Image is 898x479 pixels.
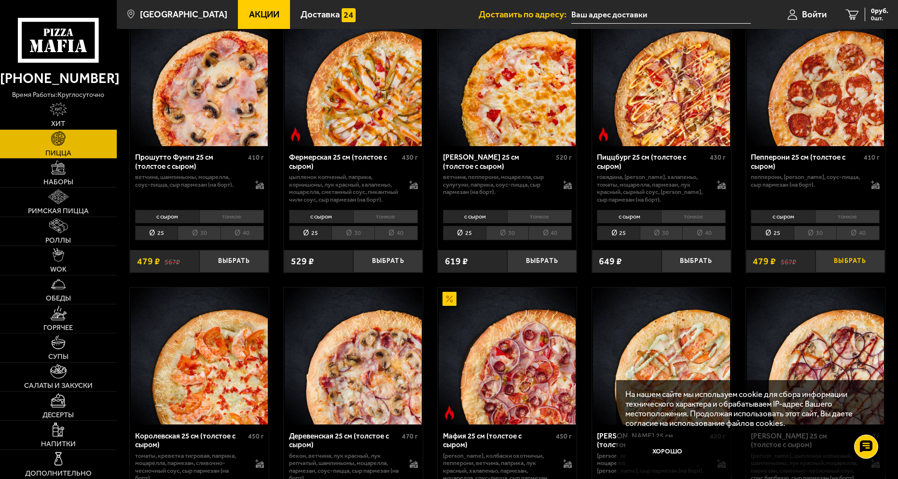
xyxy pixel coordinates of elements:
[289,432,400,450] div: Деревенская 25 см (толстое с сыром)
[597,210,661,223] li: с сыром
[871,8,888,14] span: 0 руб.
[836,226,880,241] li: 40
[439,9,576,146] img: Прошутто Формаджио 25 см (толстое с сыром)
[439,287,576,424] img: Мафия 25 см (толстое с сыром)
[438,287,577,424] a: АкционныйОстрое блюдоМафия 25 см (толстое с сыром)
[746,9,885,146] a: АкционныйПепперони 25 см (толстое с сыром)
[285,287,422,424] img: Деревенская 25 см (толстое с сыром)
[48,353,69,360] span: Супы
[507,210,572,223] li: тонкое
[28,207,89,215] span: Римская пицца
[284,9,423,146] a: Острое блюдоФермерская 25 см (толстое с сыром)
[402,153,418,162] span: 430 г
[593,9,730,146] img: Пиццбург 25 см (толстое с сыром)
[443,432,553,450] div: Мафия 25 см (толстое с сыром)
[135,210,199,223] li: с сыром
[864,153,880,162] span: 410 г
[443,210,507,223] li: с сыром
[597,173,707,203] p: говядина, [PERSON_NAME], халапеньо, томаты, моцарелла, пармезан, лук красный, сырный соус, [PERSO...
[871,15,888,21] span: 0 шт.
[289,127,303,141] img: Острое блюдо
[682,226,726,241] li: 40
[751,210,815,223] li: с сыром
[289,210,353,223] li: с сыром
[289,153,400,171] div: Фермерская 25 см (толстое с сыром)
[137,257,160,266] span: 479 ₽
[751,173,861,188] p: пепперони, [PERSON_NAME], соус-пицца, сыр пармезан (на борт).
[221,226,264,241] li: 40
[289,226,332,241] li: 25
[662,250,731,273] button: Выбрать
[25,470,92,477] span: Дополнительно
[249,10,279,19] span: Акции
[528,226,572,241] li: 40
[443,153,553,171] div: [PERSON_NAME] 25 см (толстое с сыром)
[640,226,683,241] li: 30
[746,287,885,424] a: Чикен Барбекю 25 см (толстое с сыром)
[479,10,571,19] span: Доставить по адресу:
[445,257,468,266] span: 619 ₽
[751,226,794,241] li: 25
[556,432,572,440] span: 450 г
[342,8,356,22] img: 15daf4d41897b9f0e9f617042186c801.svg
[556,153,572,162] span: 520 г
[199,250,269,273] button: Выбрать
[599,257,622,266] span: 649 ₽
[593,287,730,424] img: Чикен Ранч 25 см (толстое с сыром)
[753,257,776,266] span: 479 ₽
[710,153,726,162] span: 430 г
[135,432,246,450] div: Королевская 25 см (толстое с сыром)
[751,153,861,171] div: Пепперони 25 см (толстое с сыром)
[443,226,486,241] li: 25
[402,432,418,440] span: 470 г
[131,9,268,146] img: Прошутто Фунги 25 см (толстое с сыром)
[794,226,837,241] li: 30
[374,226,418,241] li: 40
[130,9,269,146] a: АкционныйПрошутто Фунги 25 см (толстое с сыром)
[592,287,731,424] a: Чикен Ранч 25 см (толстое с сыром)
[486,226,529,241] li: 30
[442,406,456,420] img: Острое блюдо
[438,9,577,146] a: Прошутто Формаджио 25 см (толстое с сыром)
[353,210,418,223] li: тонкое
[43,178,73,186] span: Наборы
[443,173,553,196] p: ветчина, пепперони, моцарелла, сыр сулугуни, паприка, соус-пицца, сыр пармезан (на борт).
[625,389,870,428] p: На нашем сайте мы используем cookie для сбора информации технического характера и обрабатываем IP...
[442,292,456,306] img: Акционный
[41,440,76,448] span: Напитки
[178,226,221,241] li: 30
[332,226,374,241] li: 30
[284,287,423,424] a: Деревенская 25 см (толстое с сыром)
[135,173,246,188] p: ветчина, шампиньоны, моцарелла, соус-пицца, сыр пармезан (на борт).
[46,295,71,302] span: Обеды
[199,210,264,223] li: тонкое
[592,9,731,146] a: Острое блюдоПиццбург 25 см (толстое с сыром)
[747,9,884,146] img: Пепперони 25 см (толстое с сыром)
[597,226,640,241] li: 25
[285,9,422,146] img: Фермерская 25 см (толстое с сыром)
[248,153,264,162] span: 410 г
[51,120,65,127] span: Хит
[301,10,340,19] span: Доставка
[625,437,709,465] button: Хорошо
[42,411,74,419] span: Десерты
[291,257,314,266] span: 529 ₽
[135,226,178,241] li: 25
[248,432,264,440] span: 450 г
[135,153,246,171] div: Прошутто Фунги 25 см (толстое с сыром)
[597,432,707,450] div: [PERSON_NAME] 25 см (толстое с сыром)
[661,210,726,223] li: тонкое
[43,324,73,331] span: Горячее
[50,266,67,273] span: WOK
[131,287,268,424] img: Королевская 25 см (толстое с сыром)
[130,287,269,424] a: Королевская 25 см (толстое с сыром)
[597,452,707,475] p: [PERSON_NAME], цыпленок, томаты, моцарелла, сливочно-чесночный соус, [PERSON_NAME], сыр пармезан ...
[165,257,180,266] s: 567 ₽
[596,127,610,141] img: Острое блюдо
[597,153,707,171] div: Пиццбург 25 см (толстое с сыром)
[24,382,93,389] span: Салаты и закуски
[353,250,423,273] button: Выбрать
[45,237,71,244] span: Роллы
[781,257,796,266] s: 567 ₽
[815,250,885,273] button: Выбрать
